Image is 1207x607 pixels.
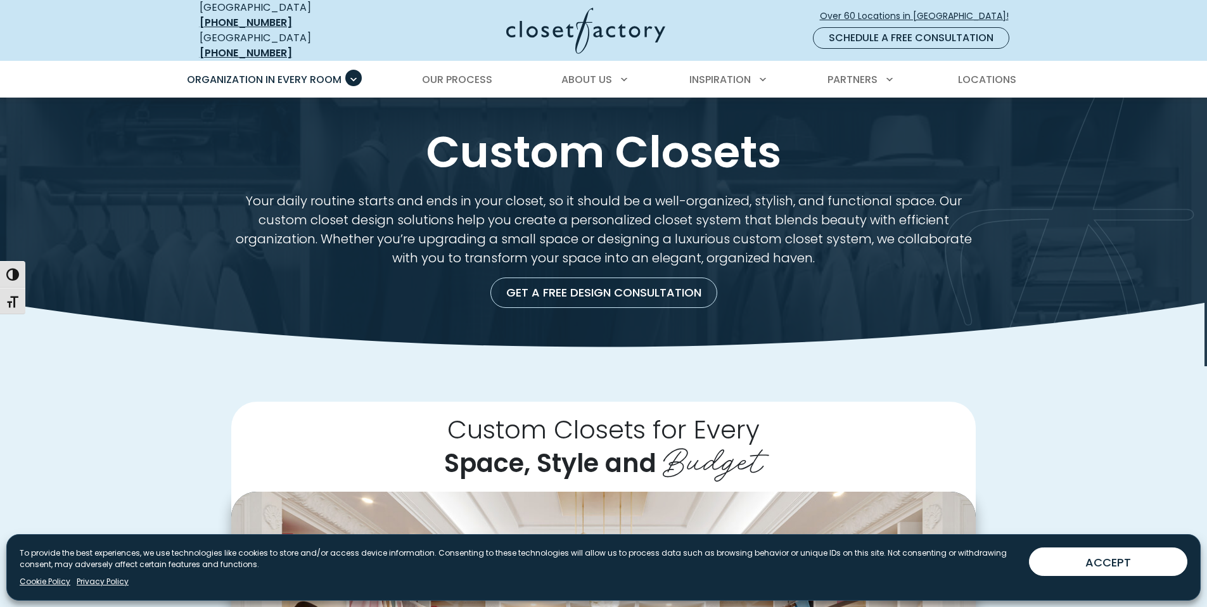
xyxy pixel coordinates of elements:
[813,27,1009,49] a: Schedule a Free Consultation
[187,72,342,87] span: Organization in Every Room
[20,576,70,587] a: Cookie Policy
[689,72,751,87] span: Inspiration
[178,62,1030,98] nav: Primary Menu
[200,46,292,60] a: [PHONE_NUMBER]
[561,72,612,87] span: About Us
[819,5,1019,27] a: Over 60 Locations in [GEOGRAPHIC_DATA]!
[231,191,976,267] p: Your daily routine starts and ends in your closet, so it should be a well-organized, stylish, and...
[77,576,129,587] a: Privacy Policy
[20,547,1019,570] p: To provide the best experiences, we use technologies like cookies to store and/or access device i...
[958,72,1016,87] span: Locations
[197,128,1011,176] h1: Custom Closets
[663,432,763,483] span: Budget
[506,8,665,54] img: Closet Factory Logo
[490,278,717,308] a: Get a Free Design Consultation
[444,445,656,481] span: Space, Style and
[1029,547,1187,576] button: ACCEPT
[200,15,292,30] a: [PHONE_NUMBER]
[827,72,878,87] span: Partners
[820,10,1019,23] span: Over 60 Locations in [GEOGRAPHIC_DATA]!
[422,72,492,87] span: Our Process
[447,412,760,447] span: Custom Closets for Every
[200,30,383,61] div: [GEOGRAPHIC_DATA]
